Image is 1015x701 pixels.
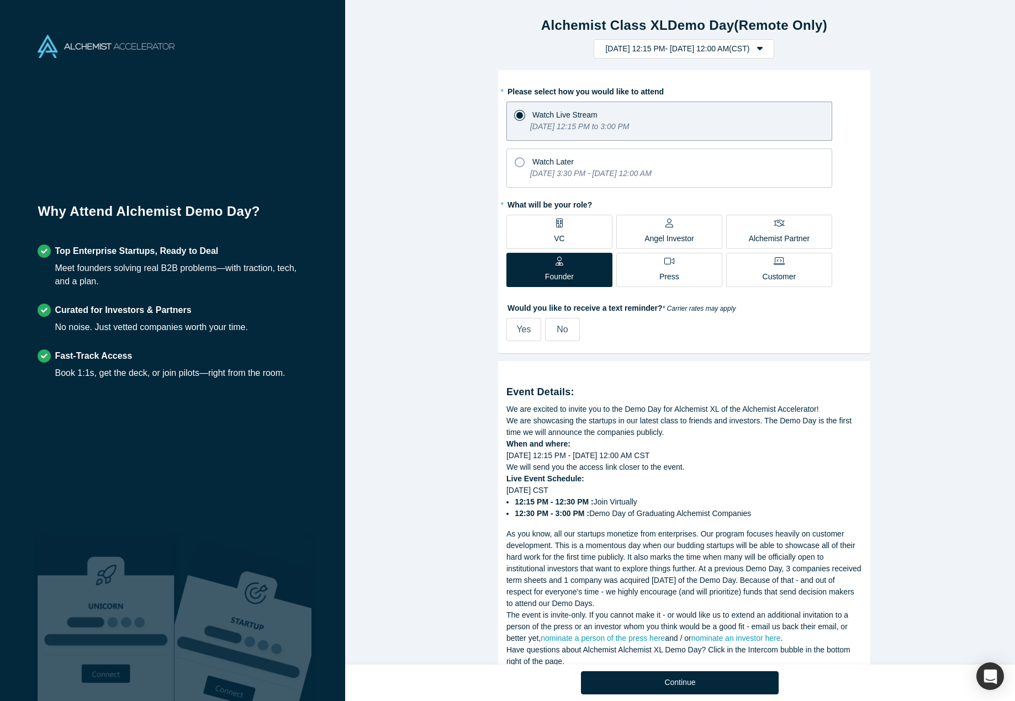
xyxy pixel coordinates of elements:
button: Continue [581,671,779,694]
p: Angel Investor [644,233,694,245]
strong: 12:15 PM - 12:30 PM : [515,497,593,506]
div: We are showcasing the startups in our latest class to friends and investors. The Demo Day is the ... [506,415,862,438]
p: Founder [545,271,574,283]
p: Alchemist Partner [749,233,810,245]
i: [DATE] 3:30 PM - [DATE] 12:00 AM [530,169,652,178]
a: nominate an investor here [691,634,781,642]
span: No [557,325,568,334]
h1: Why Attend Alchemist Demo Day? [38,201,307,229]
img: Alchemist Accelerator Logo [38,35,175,58]
div: The event is invite-only. If you cannot make it - or would like us to extend an additional invita... [506,609,862,644]
em: * Carrier rates may apply [663,305,736,312]
li: Join Virtually [515,496,862,508]
i: [DATE] 12:15 PM to 3:00 PM [530,122,629,131]
div: As you know, all our startups monetize from enterprises. Our program focuses heavily on customer ... [506,528,862,609]
div: No noise. Just vetted companies worth your time. [55,321,248,334]
div: [DATE] 12:15 PM - [DATE] 12:00 AM CST [506,450,862,461]
a: nominate a person of the press here [541,634,665,642]
strong: Event Details: [506,386,574,397]
img: Robust Technologies [38,538,175,701]
li: Demo Day of Graduating Alchemist Companies [515,508,862,519]
p: Press [659,271,679,283]
div: [DATE] CST [506,485,862,519]
strong: 12:30 PM - 3:00 PM : [515,509,589,518]
strong: Alchemist Class XL Demo Day (Remote Only) [541,18,827,33]
label: Please select how you would like to attend [506,82,862,98]
label: What will be your role? [506,195,862,211]
strong: Top Enterprise Startups, Ready to Deal [55,246,218,256]
p: VC [554,233,564,245]
strong: Fast-Track Access [55,351,132,360]
label: Would you like to receive a text reminder? [506,299,862,314]
div: We are excited to invite you to the Demo Day for Alchemist XL of the Alchemist Accelerator! [506,403,862,415]
div: We will send you the access link closer to the event. [506,461,862,473]
strong: Curated for Investors & Partners [55,305,191,315]
button: [DATE] 12:15 PM- [DATE] 12:00 AM(CST) [594,39,774,59]
span: Watch Live Stream [532,110,598,119]
div: Have questions about Alchemist Alchemist XL Demo Day? Click in the Intercom bubble in the bottom ... [506,644,862,667]
img: Prism AI [175,538,311,701]
div: Meet founders solving real B2B problems—with traction, tech, and a plan. [55,262,307,288]
span: Yes [516,325,531,334]
div: Book 1:1s, get the deck, or join pilots—right from the room. [55,367,285,380]
p: Customer [763,271,796,283]
strong: When and where: [506,439,570,448]
span: Watch Later [532,157,574,166]
strong: Live Event Schedule: [506,474,584,483]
